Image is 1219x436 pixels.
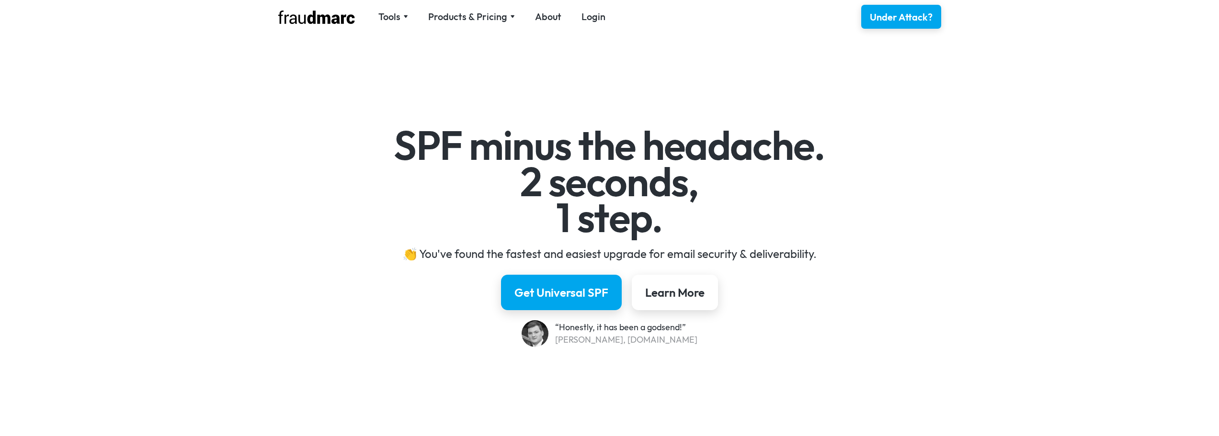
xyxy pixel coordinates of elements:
[861,5,941,29] a: Under Attack?
[331,246,888,261] div: 👏 You've found the fastest and easiest upgrade for email security & deliverability.
[378,10,408,23] div: Tools
[870,11,933,24] div: Under Attack?
[632,275,718,310] a: Learn More
[428,10,507,23] div: Products & Pricing
[378,10,400,23] div: Tools
[514,285,608,300] div: Get Universal SPF
[581,10,605,23] a: Login
[555,334,697,346] div: [PERSON_NAME], [DOMAIN_NAME]
[501,275,622,310] a: Get Universal SPF
[645,285,705,300] div: Learn More
[535,10,561,23] a: About
[428,10,515,23] div: Products & Pricing
[331,127,888,236] h1: SPF minus the headache. 2 seconds, 1 step.
[555,321,697,334] div: “Honestly, it has been a godsend!”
